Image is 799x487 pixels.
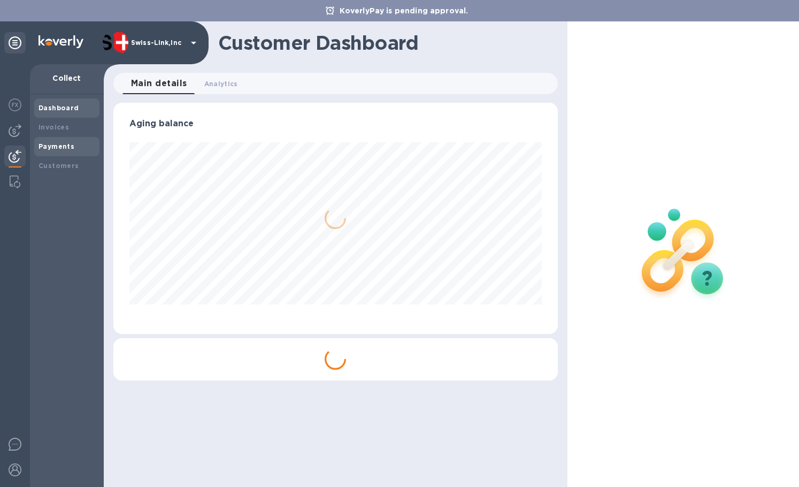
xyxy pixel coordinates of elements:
b: Invoices [39,123,69,131]
b: Dashboard [39,104,79,112]
p: KoverlyPay is pending approval. [334,5,474,16]
b: Payments [39,142,74,150]
h3: Aging balance [129,119,542,129]
span: Analytics [204,78,238,89]
span: Main details [131,76,187,91]
img: Foreign exchange [9,98,21,111]
p: Collect [39,73,95,83]
img: Logo [39,35,83,48]
div: Unpin categories [4,32,26,54]
b: Customers [39,162,79,170]
p: Swiss-Link,Inc [131,39,185,47]
h1: Customer Dashboard [218,32,550,54]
